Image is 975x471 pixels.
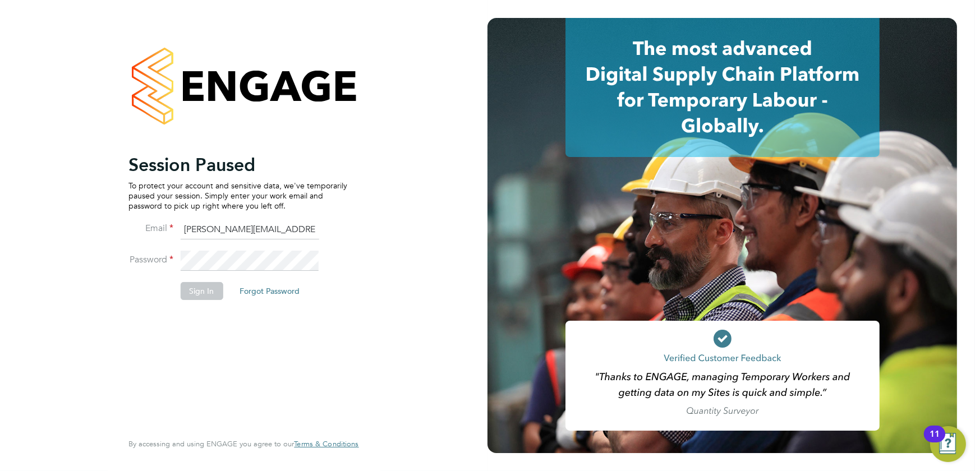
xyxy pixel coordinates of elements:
[128,154,347,176] h2: Session Paused
[930,426,966,462] button: Open Resource Center, 11 new notifications
[128,254,173,266] label: Password
[180,282,223,300] button: Sign In
[294,439,358,449] span: Terms & Conditions
[180,220,319,240] input: Enter your work email...
[930,434,940,449] div: 11
[294,440,358,449] a: Terms & Conditions
[128,181,347,211] p: To protect your account and sensitive data, we've temporarily paused your session. Simply enter y...
[231,282,309,300] button: Forgot Password
[128,223,173,234] label: Email
[128,439,358,449] span: By accessing and using ENGAGE you agree to our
